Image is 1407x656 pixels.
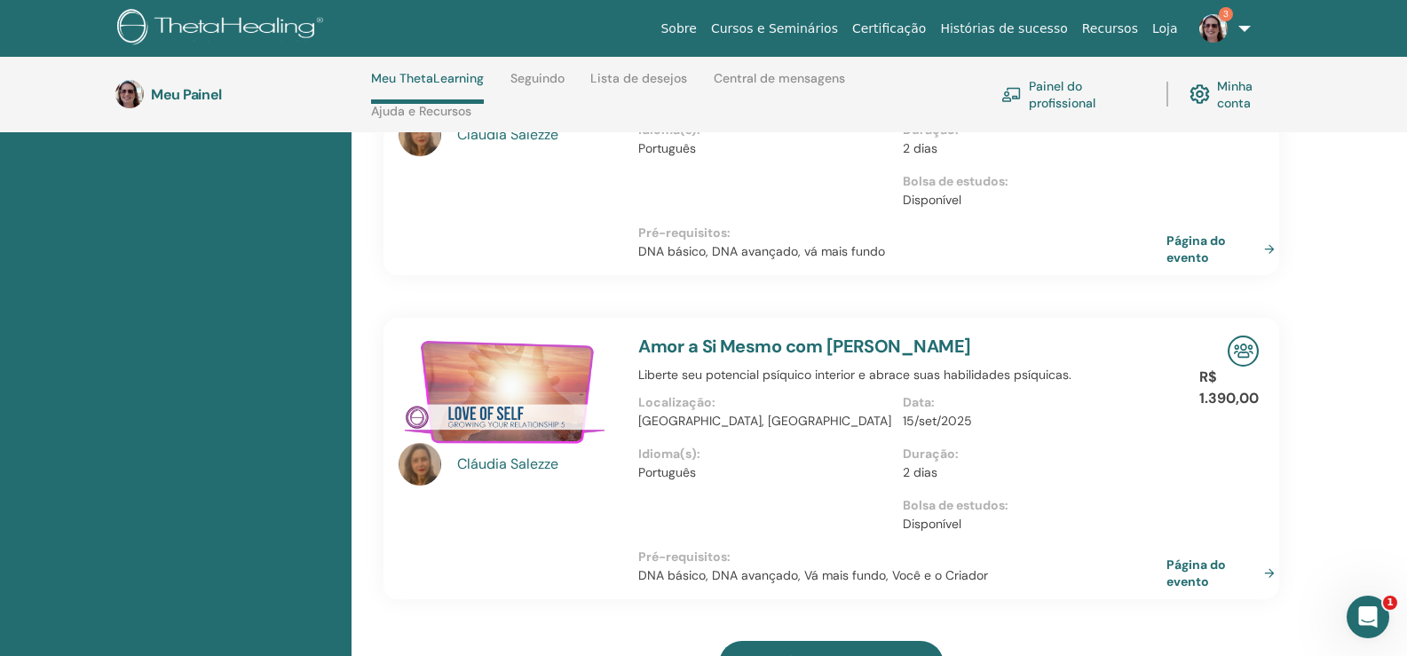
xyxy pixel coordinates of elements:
[151,85,222,104] font: Meu Painel
[955,122,959,138] font: :
[903,192,961,208] font: Disponível
[1152,21,1178,36] font: Loja
[714,70,845,86] font: Central de mensagens
[1166,232,1282,266] a: Página do evento
[371,104,471,132] a: Ajuda e Recursos
[638,394,712,410] font: Localização
[903,140,937,156] font: 2 dias
[1082,21,1138,36] font: Recursos
[399,336,617,449] img: Amor a si mesmo
[638,413,891,429] font: [GEOGRAPHIC_DATA], [GEOGRAPHIC_DATA]
[1005,497,1008,513] font: :
[510,70,565,86] font: Seguindo
[903,394,931,410] font: Data
[933,12,1074,45] a: Histórias de sucesso
[903,122,955,138] font: Duração
[510,125,558,144] font: Salezze
[638,225,727,241] font: Pré-requisitos
[1166,557,1226,589] font: Página do evento
[638,549,727,565] font: Pré-requisitos
[638,243,885,259] font: DNA básico, DNA avançado, vá mais fundo
[697,122,700,138] font: :
[711,21,838,36] font: Cursos e Seminários
[1347,596,1389,638] iframe: Chat ao vivo do Intercom
[638,140,696,156] font: Português
[903,173,1005,189] font: Bolsa de estudos
[1145,12,1185,45] a: Loja
[115,80,144,108] img: default.jpg
[590,70,687,86] font: Lista de desejos
[638,464,696,480] font: Português
[371,71,484,104] a: Meu ThetaLearning
[1166,233,1226,265] font: Página do evento
[1190,80,1210,108] img: cog.svg
[1001,87,1022,102] img: chalkboard-teacher.svg
[399,114,441,156] img: default.jpg
[1199,14,1228,43] img: default.jpg
[1005,173,1008,189] font: :
[704,12,845,45] a: Cursos e Seminários
[1075,12,1145,45] a: Recursos
[852,21,926,36] font: Certificação
[955,446,959,462] font: :
[712,394,715,410] font: :
[638,335,970,358] a: Amor a Si Mesmo com [PERSON_NAME]
[1387,597,1394,608] font: 1
[727,549,731,565] font: :
[1166,556,1282,590] a: Página do evento
[399,443,441,486] img: default.jpg
[1199,368,1259,407] font: R$ 1.390,00
[1217,78,1253,111] font: Minha conta
[845,12,933,45] a: Certificação
[1223,8,1229,20] font: 3
[117,9,329,49] img: logo.png
[940,21,1067,36] font: Histórias de sucesso
[1228,336,1259,367] img: Seminário Presencial
[903,516,961,532] font: Disponível
[457,454,507,473] font: Cláudia
[697,446,700,462] font: :
[638,122,697,138] font: Idioma(s)
[931,394,935,410] font: :
[371,70,484,86] font: Meu ThetaLearning
[510,71,565,99] a: Seguindo
[457,125,507,144] font: Cláudia
[903,446,955,462] font: Duração
[727,225,731,241] font: :
[1029,78,1095,111] font: Painel do profissional
[1190,75,1285,114] a: Minha conta
[638,567,988,583] font: DNA básico, DNA avançado, Vá mais fundo, Você e o Criador
[590,71,687,99] a: Lista de desejos
[638,367,1071,383] font: Liberte seu potencial psíquico interior e abrace suas habilidades psíquicas.
[510,454,558,473] font: Salezze
[903,464,937,480] font: 2 dias
[903,497,1005,513] font: Bolsa de estudos
[457,454,621,475] a: Cláudia Salezze
[660,21,696,36] font: Sobre
[371,103,471,119] font: Ajuda e Recursos
[1001,75,1145,114] a: Painel do profissional
[457,124,621,146] a: Cláudia Salezze
[714,71,845,99] a: Central de mensagens
[638,446,697,462] font: Idioma(s)
[653,12,703,45] a: Sobre
[903,413,972,429] font: 15/set/2025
